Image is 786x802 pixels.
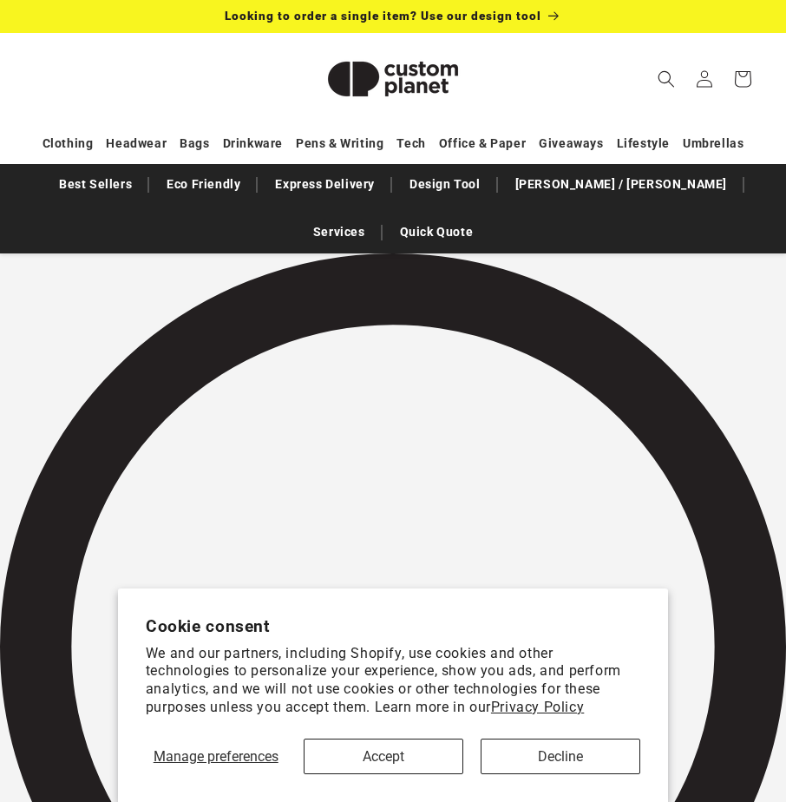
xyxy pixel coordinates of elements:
a: Giveaways [539,128,603,159]
iframe: Chat Widget [699,719,786,802]
a: Umbrellas [683,128,743,159]
a: Drinkware [223,128,283,159]
a: Bags [180,128,209,159]
a: Design Tool [401,169,489,200]
a: Eco Friendly [158,169,249,200]
a: Quick Quote [391,217,482,247]
a: Lifestyle [617,128,670,159]
a: Pens & Writing [296,128,383,159]
a: Custom Planet [300,33,487,124]
img: Custom Planet [306,40,480,118]
a: Headwear [106,128,167,159]
h2: Cookie consent [146,616,640,636]
summary: Search [647,60,685,98]
a: Best Sellers [50,169,141,200]
button: Manage preferences [146,739,286,774]
p: We and our partners, including Shopify, use cookies and other technologies to personalize your ex... [146,645,640,717]
a: Services [305,217,374,247]
a: Tech [396,128,425,159]
a: Clothing [43,128,94,159]
a: Office & Paper [439,128,526,159]
a: Privacy Policy [491,699,584,715]
span: Manage preferences [154,748,278,765]
button: Accept [304,739,463,774]
span: Looking to order a single item? Use our design tool [225,9,541,23]
a: [PERSON_NAME] / [PERSON_NAME] [507,169,736,200]
button: Decline [481,739,640,774]
a: Express Delivery [266,169,383,200]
